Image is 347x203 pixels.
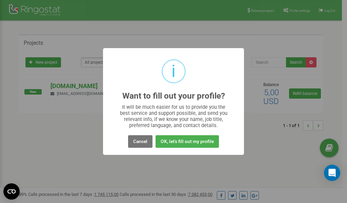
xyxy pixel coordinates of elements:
button: Cancel [128,135,152,148]
div: Open Intercom Messenger [324,165,340,181]
h2: Want to fill out your profile? [122,92,225,101]
div: It will be much easier for us to provide you the best service and support possible, and send you ... [117,104,231,128]
button: OK, let's fill out my profile [156,135,219,148]
div: i [171,60,176,82]
button: Open CMP widget [3,183,20,200]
